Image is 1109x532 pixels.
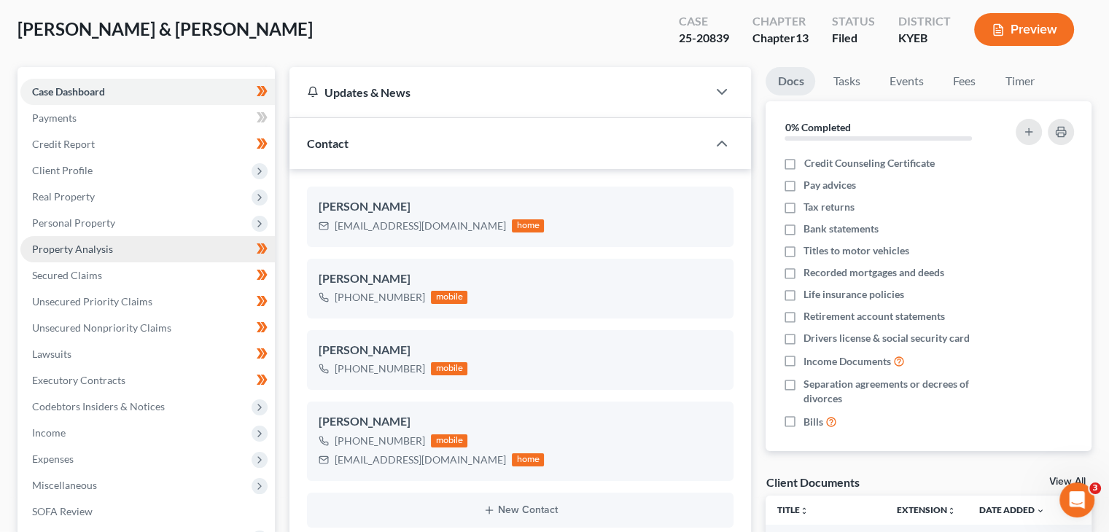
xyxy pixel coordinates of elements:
a: Extensionunfold_more [897,504,956,515]
span: 13 [795,31,809,44]
iframe: Intercom live chat [1059,482,1094,517]
span: Pay advices [803,178,856,192]
a: Tasks [821,67,871,95]
a: Case Dashboard [20,79,275,105]
a: Titleunfold_more [777,504,809,515]
a: Fees [941,67,987,95]
div: Updates & News [307,85,690,100]
div: [PERSON_NAME] [319,270,722,288]
span: Tax returns [803,200,855,214]
div: Chapter [752,30,809,47]
div: Chapter [752,13,809,30]
div: [PHONE_NUMBER] [335,361,425,376]
div: [PHONE_NUMBER] [335,290,425,305]
span: Titles to motor vehicles [803,243,909,258]
span: 3 [1089,482,1101,494]
button: Preview [974,13,1074,46]
i: unfold_more [947,506,956,515]
span: Payments [32,112,77,124]
i: unfold_more [800,506,809,515]
strong: 0% Completed [785,121,850,133]
span: Personal Property [32,216,115,229]
button: New Contact [319,504,722,516]
div: Status [832,13,875,30]
a: View All [1049,477,1086,487]
span: Recorded mortgages and deeds [803,265,944,280]
a: Credit Report [20,131,275,157]
span: Income [32,426,66,439]
div: home [512,219,544,232]
a: Secured Claims [20,262,275,289]
span: Secured Claims [32,269,102,281]
span: Credit Report [32,138,95,150]
span: Bills [803,415,823,429]
span: Executory Contracts [32,374,125,386]
div: District [898,13,951,30]
span: SOFA Review [32,505,93,517]
div: [PERSON_NAME] [319,413,722,431]
span: Retirement account statements [803,309,945,324]
a: Lawsuits [20,341,275,367]
div: [EMAIL_ADDRESS][DOMAIN_NAME] [335,219,506,233]
span: Client Profile [32,164,93,176]
div: [PHONE_NUMBER] [335,434,425,448]
a: Docs [766,67,815,95]
div: KYEB [898,30,951,47]
span: Unsecured Nonpriority Claims [32,321,171,334]
span: Credit Counseling Certificate [803,156,934,171]
span: Real Property [32,190,95,203]
div: [EMAIL_ADDRESS][DOMAIN_NAME] [335,453,506,467]
div: 25-20839 [679,30,729,47]
span: Drivers license & social security card [803,331,970,345]
span: Life insurance policies [803,287,904,302]
a: Property Analysis [20,236,275,262]
i: expand_more [1036,506,1045,515]
a: Executory Contracts [20,367,275,394]
div: [PERSON_NAME] [319,198,722,216]
div: mobile [431,434,467,447]
a: Events [877,67,935,95]
a: Timer [993,67,1046,95]
span: Property Analysis [32,243,113,255]
div: [PERSON_NAME] [319,342,722,359]
a: Unsecured Nonpriority Claims [20,315,275,341]
span: Case Dashboard [32,85,105,98]
a: Payments [20,105,275,131]
a: SOFA Review [20,498,275,525]
a: Unsecured Priority Claims [20,289,275,315]
div: mobile [431,291,467,304]
span: Lawsuits [32,348,71,360]
div: Client Documents [766,474,859,490]
div: mobile [431,362,467,375]
div: Case [679,13,729,30]
a: Date Added expand_more [979,504,1045,515]
span: [PERSON_NAME] & [PERSON_NAME] [17,18,313,39]
div: home [512,453,544,466]
span: Separation agreements or decrees of divorces [803,377,997,406]
span: Contact [307,136,349,150]
span: Bank statements [803,222,879,236]
span: Unsecured Priority Claims [32,295,152,308]
span: Income Documents [803,354,891,369]
div: Filed [832,30,875,47]
span: Miscellaneous [32,479,97,491]
span: Codebtors Insiders & Notices [32,400,165,412]
span: Expenses [32,453,74,465]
